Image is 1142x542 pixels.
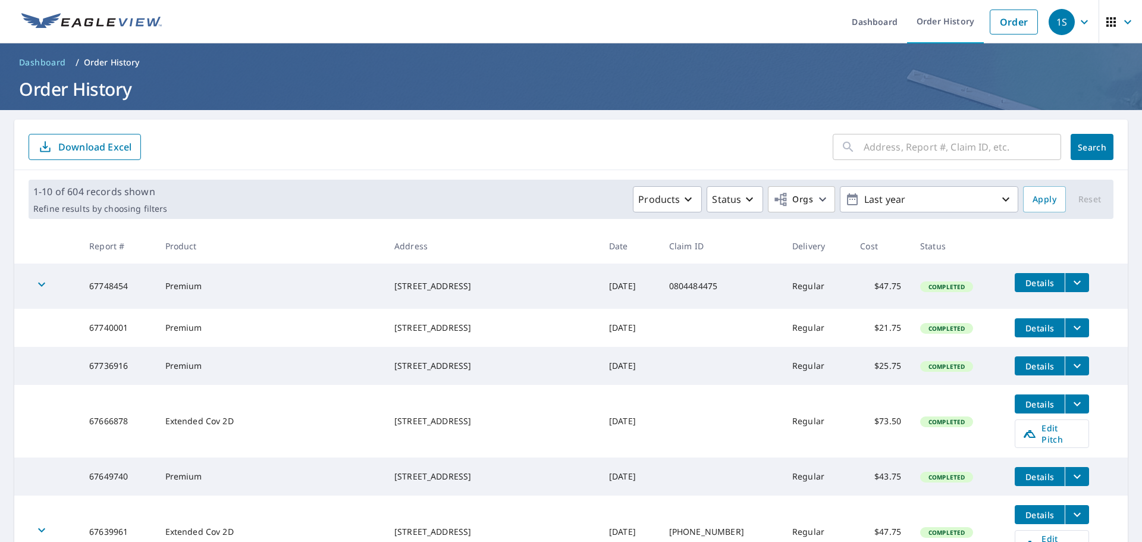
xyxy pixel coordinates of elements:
[156,264,385,309] td: Premium
[1022,399,1058,410] span: Details
[851,347,911,385] td: $25.75
[851,264,911,309] td: $47.75
[1023,186,1066,212] button: Apply
[80,309,155,347] td: 67740001
[1015,505,1065,524] button: detailsBtn-67639961
[768,186,835,212] button: Orgs
[1022,422,1081,445] span: Edit Pitch
[1022,509,1058,521] span: Details
[600,347,660,385] td: [DATE]
[394,471,590,483] div: [STREET_ADDRESS]
[921,362,972,371] span: Completed
[29,134,141,160] button: Download Excel
[600,228,660,264] th: Date
[851,309,911,347] td: $21.75
[156,228,385,264] th: Product
[1015,318,1065,337] button: detailsBtn-67740001
[1065,356,1089,375] button: filesDropdownBtn-67736916
[783,264,851,309] td: Regular
[80,264,155,309] td: 67748454
[990,10,1038,35] a: Order
[33,203,167,214] p: Refine results by choosing filters
[1015,467,1065,486] button: detailsBtn-67649740
[1022,322,1058,334] span: Details
[600,309,660,347] td: [DATE]
[660,228,783,264] th: Claim ID
[21,13,162,31] img: EV Logo
[33,184,167,199] p: 1-10 of 604 records shown
[840,186,1018,212] button: Last year
[76,55,79,70] li: /
[1022,471,1058,483] span: Details
[911,228,1005,264] th: Status
[58,140,131,153] p: Download Excel
[14,53,1128,72] nav: breadcrumb
[156,309,385,347] td: Premium
[1015,394,1065,413] button: detailsBtn-67666878
[1022,277,1058,289] span: Details
[1065,394,1089,413] button: filesDropdownBtn-67666878
[394,526,590,538] div: [STREET_ADDRESS]
[864,130,1061,164] input: Address, Report #, Claim ID, etc.
[851,385,911,458] td: $73.50
[1065,505,1089,524] button: filesDropdownBtn-67639961
[707,186,763,212] button: Status
[1065,467,1089,486] button: filesDropdownBtn-67649740
[783,309,851,347] td: Regular
[14,53,71,72] a: Dashboard
[1065,318,1089,337] button: filesDropdownBtn-67740001
[80,458,155,496] td: 67649740
[921,418,972,426] span: Completed
[921,473,972,481] span: Completed
[394,415,590,427] div: [STREET_ADDRESS]
[600,458,660,496] td: [DATE]
[1015,273,1065,292] button: detailsBtn-67748454
[1015,419,1089,448] a: Edit Pitch
[600,385,660,458] td: [DATE]
[638,192,680,206] p: Products
[19,57,66,68] span: Dashboard
[859,189,999,210] p: Last year
[84,57,140,68] p: Order History
[783,347,851,385] td: Regular
[851,458,911,496] td: $43.75
[156,385,385,458] td: Extended Cov 2D
[921,324,972,333] span: Completed
[1022,361,1058,372] span: Details
[600,264,660,309] td: [DATE]
[1049,9,1075,35] div: 1S
[156,347,385,385] td: Premium
[921,528,972,537] span: Completed
[80,228,155,264] th: Report #
[394,280,590,292] div: [STREET_ADDRESS]
[14,77,1128,101] h1: Order History
[660,264,783,309] td: 0804484475
[1033,192,1056,207] span: Apply
[1071,134,1113,160] button: Search
[851,228,911,264] th: Cost
[773,192,813,207] span: Orgs
[633,186,702,212] button: Products
[394,322,590,334] div: [STREET_ADDRESS]
[783,458,851,496] td: Regular
[712,192,741,206] p: Status
[1065,273,1089,292] button: filesDropdownBtn-67748454
[156,458,385,496] td: Premium
[921,283,972,291] span: Completed
[80,385,155,458] td: 67666878
[1015,356,1065,375] button: detailsBtn-67736916
[783,385,851,458] td: Regular
[1080,142,1104,153] span: Search
[80,347,155,385] td: 67736916
[385,228,600,264] th: Address
[783,228,851,264] th: Delivery
[394,360,590,372] div: [STREET_ADDRESS]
